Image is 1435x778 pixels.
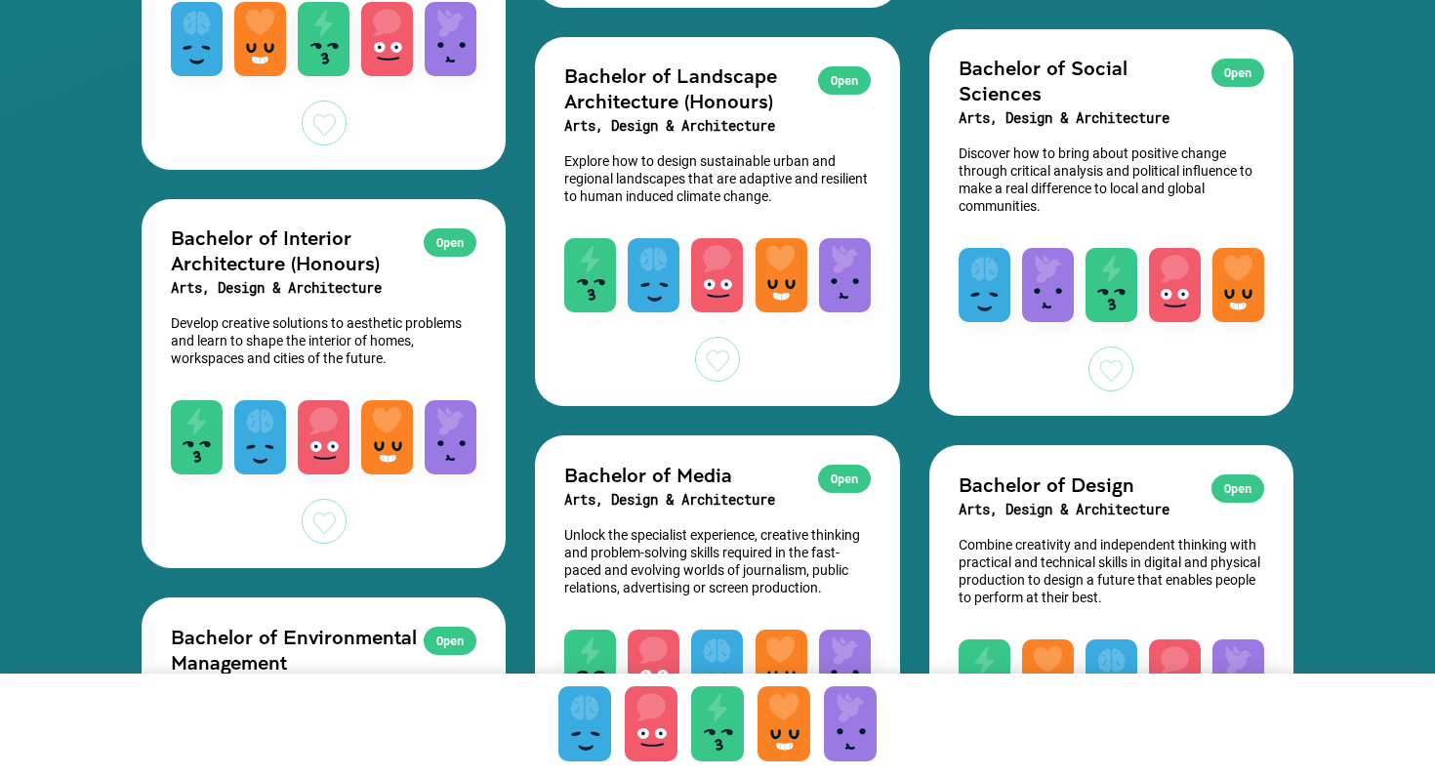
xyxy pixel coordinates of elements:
p: Explore how to design sustainable urban and regional landscapes that are adaptive and resilient t... [564,152,870,205]
h3: Arts, Design & Architecture [959,105,1264,131]
h2: Bachelor of Media [564,462,870,487]
a: OpenBachelor of Interior Architecture (Honours)Arts, Design & ArchitectureDevelop creative soluti... [142,199,506,569]
p: Develop creative solutions to aesthetic problems and learn to shape the interior of homes, worksp... [171,314,476,367]
h3: Arts, Design & Architecture [564,113,870,139]
h2: Bachelor of Environmental Management [171,624,476,675]
a: OpenBachelor of Landscape Architecture (Honours)Arts, Design & ArchitectureExplore how to design ... [535,37,899,407]
div: Open [818,66,871,95]
h2: Bachelor of Social Sciences [959,55,1264,105]
p: Unlock the specialist experience, creative thinking and problem-solving skills required in the fa... [564,526,870,596]
h3: Arts, Design & Architecture [959,497,1264,522]
a: OpenBachelor of Social SciencesArts, Design & ArchitectureDiscover how to bring about positive ch... [929,29,1293,417]
h2: Bachelor of Interior Architecture (Honours) [171,225,476,275]
div: Open [1211,474,1264,503]
h2: Bachelor of Landscape Architecture (Honours) [564,62,870,113]
p: Combine creativity and independent thinking with practical and technical skills in digital and ph... [959,536,1264,606]
h3: Arts, Design & Architecture [564,487,870,512]
p: Discover how to bring about positive change through critical analysis and political influence to ... [959,144,1264,215]
h2: Bachelor of Design [959,471,1264,497]
h3: Arts, Design & Architecture [171,275,476,301]
div: Open [424,627,476,655]
div: Open [424,228,476,257]
div: Open [1211,59,1264,87]
div: Open [818,465,871,493]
